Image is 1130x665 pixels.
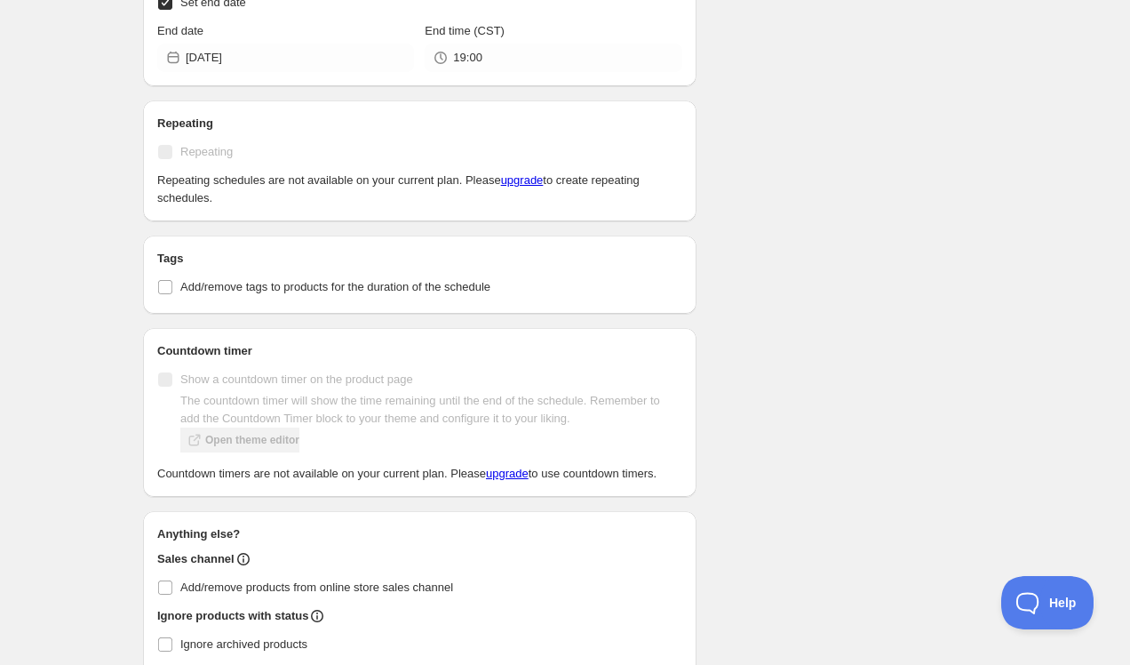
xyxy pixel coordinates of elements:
h2: Sales channel [157,550,235,568]
a: upgrade [501,173,544,187]
h2: Anything else? [157,525,682,543]
p: Repeating schedules are not available on your current plan. Please to create repeating schedules. [157,172,682,207]
span: Add/remove products from online store sales channel [180,581,453,594]
span: Repeating [180,145,233,158]
span: Show a countdown timer on the product page [180,373,413,386]
iframe: Toggle Customer Support [1001,576,1094,629]
span: Add/remove tags to products for the duration of the schedule [180,280,490,293]
span: End date [157,24,203,37]
span: Ignore archived products [180,637,307,651]
p: Countdown timers are not available on your current plan. Please to use countdown timers. [157,465,682,483]
h2: Repeating [157,115,682,132]
p: The countdown timer will show the time remaining until the end of the schedule. Remember to add t... [180,392,682,428]
h2: Countdown timer [157,342,682,360]
h2: Tags [157,250,682,268]
a: upgrade [486,467,529,480]
h2: Ignore products with status [157,607,308,625]
span: End time (CST) [425,24,505,37]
